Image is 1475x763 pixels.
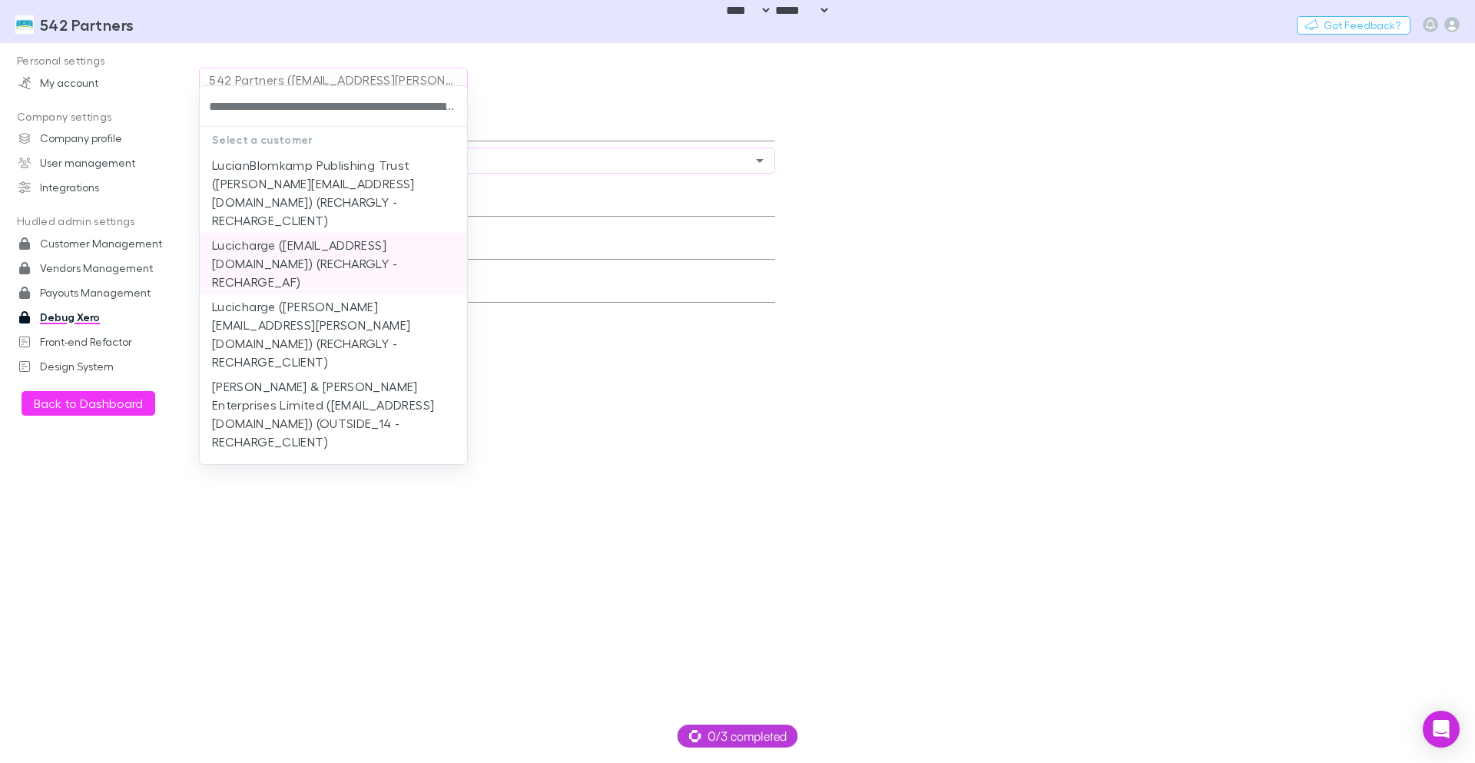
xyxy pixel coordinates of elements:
[200,294,467,374] li: Lucicharge ([PERSON_NAME][EMAIL_ADDRESS][PERSON_NAME][DOMAIN_NAME]) (RECHARGLY - RECHARGE_CLIENT)
[1423,711,1460,748] div: Open Intercom Messenger
[200,374,467,454] li: [PERSON_NAME] & [PERSON_NAME] Enterprises Limited ([EMAIL_ADDRESS][DOMAIN_NAME]) (OUTSIDE_14 - RE...
[200,233,467,294] li: Lucicharge ([EMAIL_ADDRESS][DOMAIN_NAME]) (RECHARGLY - RECHARGE_AF)
[200,454,467,534] li: Optimal Workshop Limited ([PERSON_NAME][EMAIL_ADDRESS][PERSON_NAME][DOMAIN_NAME]) (HUDLED20)
[200,127,467,153] p: Select a customer
[200,153,467,233] li: LucianBlomkamp Publishing Trust ([PERSON_NAME][EMAIL_ADDRESS][DOMAIN_NAME]) (RECHARGLY - RECHARGE...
